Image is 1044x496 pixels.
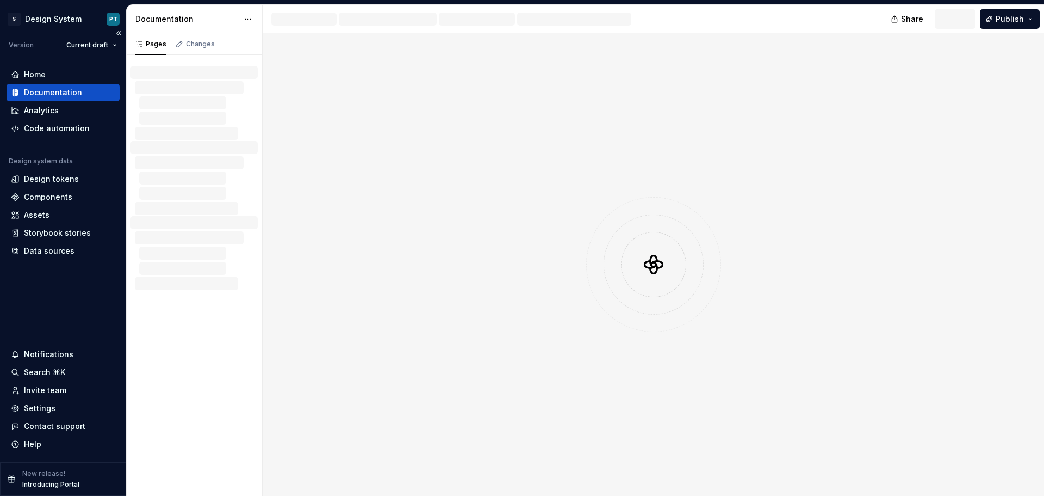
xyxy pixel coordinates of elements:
div: Help [24,439,41,450]
div: Search ⌘K [24,367,65,378]
div: Design tokens [24,174,79,185]
div: Design System [25,14,82,25]
p: Introducing Portal [22,480,79,489]
a: Code automation [7,120,120,137]
a: Design tokens [7,170,120,188]
button: SDesign SystemPT [2,7,124,30]
button: Search ⌘K [7,364,120,381]
div: Data sources [24,246,74,256]
a: Assets [7,206,120,224]
div: Home [24,69,46,80]
div: S [8,13,21,26]
div: Settings [24,403,55,414]
button: Collapse sidebar [111,26,126,41]
div: Version [9,41,34,50]
div: Design system data [9,157,73,166]
p: New release! [22,469,65,478]
span: Publish [996,14,1024,25]
div: Assets [24,210,49,221]
button: Share [885,9,930,29]
button: Contact support [7,418,120,435]
button: Help [7,436,120,453]
div: Documentation [24,87,82,98]
div: Pages [135,40,166,48]
div: Code automation [24,123,90,134]
a: Documentation [7,84,120,101]
div: Changes [186,40,215,48]
button: Notifications [7,346,120,363]
a: Invite team [7,382,120,399]
div: Documentation [135,14,238,25]
div: Components [24,192,72,203]
div: Analytics [24,105,59,116]
div: Contact support [24,421,85,432]
a: Data sources [7,242,120,260]
a: Storybook stories [7,224,120,242]
div: Notifications [24,349,73,360]
button: Current draft [61,38,122,53]
div: PT [109,15,117,23]
div: Storybook stories [24,228,91,238]
span: Current draft [66,41,108,50]
a: Settings [7,400,120,417]
span: Share [901,14,923,25]
button: Publish [980,9,1040,29]
a: Analytics [7,102,120,119]
div: Invite team [24,385,66,396]
a: Home [7,66,120,83]
a: Components [7,188,120,206]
